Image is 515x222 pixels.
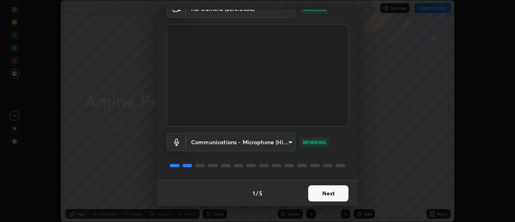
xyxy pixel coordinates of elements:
div: HD Camera (2e7e:0c3d) [186,133,295,151]
h4: 1 [253,189,255,197]
button: Next [308,185,348,201]
h4: 5 [259,189,262,197]
h4: / [256,189,258,197]
p: WORKING [303,139,326,146]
